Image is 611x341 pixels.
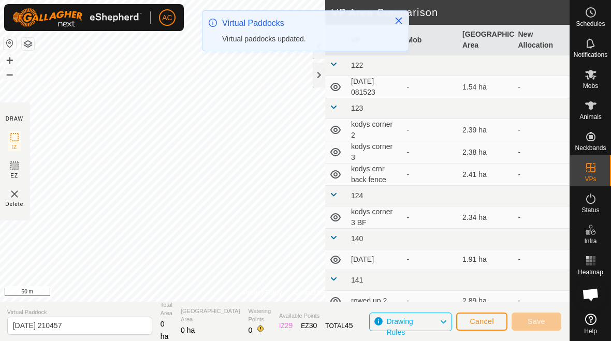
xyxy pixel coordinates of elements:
[470,317,494,325] span: Cancel
[351,61,363,69] span: 122
[347,76,403,98] td: [DATE] 081523
[456,313,507,331] button: Cancel
[514,206,570,229] td: -
[161,301,172,318] span: Total Area
[575,279,606,310] a: Open chat
[279,320,293,331] div: IZ
[584,328,597,334] span: Help
[514,25,570,55] th: New Allocation
[6,115,23,123] div: DRAW
[12,8,142,27] img: Gallagher Logo
[570,309,611,338] a: Help
[249,307,271,324] span: Watering Points
[351,234,363,243] span: 140
[578,269,603,275] span: Heatmap
[4,37,16,50] button: Reset Map
[575,145,606,151] span: Neckbands
[514,76,570,98] td: -
[249,326,253,334] span: 0
[458,164,514,186] td: 2.41 ha
[161,320,169,340] span: 0 ha
[514,164,570,186] td: -
[391,13,406,28] button: Close
[574,52,607,58] span: Notifications
[407,82,455,93] div: -
[581,207,599,213] span: Status
[331,6,570,19] h2: VP Area Comparison
[309,321,317,330] span: 30
[279,312,353,320] span: Available Points
[11,143,17,151] span: IZ
[407,125,455,136] div: -
[162,12,172,23] span: AC
[386,317,413,336] span: Drawing Rules
[5,200,23,208] span: Delete
[458,76,514,98] td: 1.54 ha
[407,169,455,180] div: -
[458,119,514,141] td: 2.39 ha
[528,317,545,325] span: Save
[458,249,514,270] td: 1.91 ha
[407,254,455,265] div: -
[584,238,597,244] span: Infra
[222,17,384,29] div: Virtual Paddocks
[458,291,514,312] td: 2.89 ha
[407,147,455,158] div: -
[301,320,317,331] div: EZ
[347,206,403,229] td: kodys corner 3 BF
[458,25,514,55] th: [GEOGRAPHIC_DATA] Area
[222,34,384,45] div: Virtual paddocks updated.
[351,191,363,200] span: 124
[351,104,363,112] span: 123
[325,320,353,331] div: TOTAL
[351,276,363,284] span: 141
[345,321,353,330] span: 45
[347,164,403,186] td: kodys crnr back fence
[458,206,514,229] td: 2.34 ha
[403,25,459,55] th: Mob
[512,313,561,331] button: Save
[22,38,34,50] button: Map Layers
[514,249,570,270] td: -
[407,295,455,306] div: -
[514,291,570,312] td: -
[295,288,325,298] a: Contact Us
[458,141,514,164] td: 2.38 ha
[514,141,570,164] td: -
[285,321,293,330] span: 29
[347,119,403,141] td: kodys corner 2
[576,21,605,27] span: Schedules
[514,119,570,141] td: -
[579,114,602,120] span: Animals
[4,54,16,67] button: +
[243,288,282,298] a: Privacy Policy
[407,212,455,223] div: -
[4,68,16,80] button: –
[7,308,152,317] span: Virtual Paddock
[8,188,21,200] img: VP
[10,172,18,180] span: EZ
[181,326,195,334] span: 0 ha
[585,176,596,182] span: VPs
[181,307,240,324] span: [GEOGRAPHIC_DATA] Area
[347,249,403,270] td: [DATE]
[347,291,403,312] td: rowed up 2
[583,83,598,89] span: Mobs
[347,141,403,164] td: kodys corner 3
